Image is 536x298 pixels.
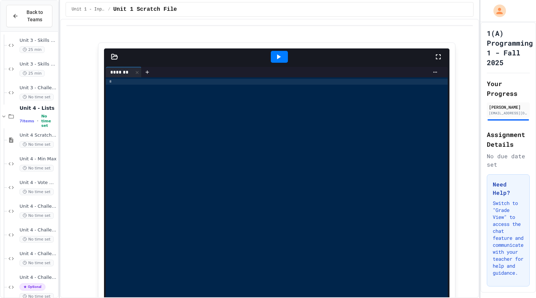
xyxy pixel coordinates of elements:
[20,275,57,281] span: Unit 4 - Challenge Project - Grade Calculator
[487,79,530,98] h2: Your Progress
[489,110,528,116] div: [EMAIL_ADDRESS][DOMAIN_NAME]
[487,28,533,67] h1: 1(A) Programming 1 - Fall 2025
[20,180,57,186] span: Unit 4 - Vote Counter
[20,132,57,138] span: Unit 4 Scratch File
[20,212,54,219] span: No time set
[20,227,57,233] span: Unit 4 - Challenge Projects - Quizlet - Even groups
[41,114,57,128] span: No time set
[20,204,57,209] span: Unit 4 - Challenge Project - Gimkit random name generator
[20,260,54,266] span: No time set
[493,180,524,197] h3: Need Help?
[20,94,54,100] span: No time set
[108,7,110,12] span: /
[20,38,57,44] span: Unit 3 - Skills Mastery - Counting
[72,7,105,12] span: Unit 1 - Inputs and Numbers
[23,9,46,23] span: Back to Teams
[37,118,38,124] span: •
[20,236,54,243] span: No time set
[20,189,54,195] span: No time set
[489,104,528,110] div: [PERSON_NAME]
[20,85,57,91] span: Unit 3 - Challenge Project - 3 player Rock Paper Scissors
[6,5,52,27] button: Back to Teams
[20,70,45,77] span: 25 min
[486,3,508,19] div: My Account
[20,119,34,123] span: 7 items
[20,156,57,162] span: Unit 4 - Min Max
[20,61,57,67] span: Unit 3 - Skills mastery - Guess the Word
[20,105,57,111] span: Unit 4 - Lists
[487,152,530,169] div: No due date set
[113,5,177,14] span: Unit 1 Scratch File
[20,283,45,290] span: Optional
[20,141,54,148] span: No time set
[487,130,530,149] h2: Assignment Details
[20,251,57,257] span: Unit 4 - Challenge Project - Python Word Counter
[20,165,54,171] span: No time set
[493,200,524,276] p: Switch to "Grade View" to access the chat feature and communicate with your teacher for help and ...
[20,46,45,53] span: 25 min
